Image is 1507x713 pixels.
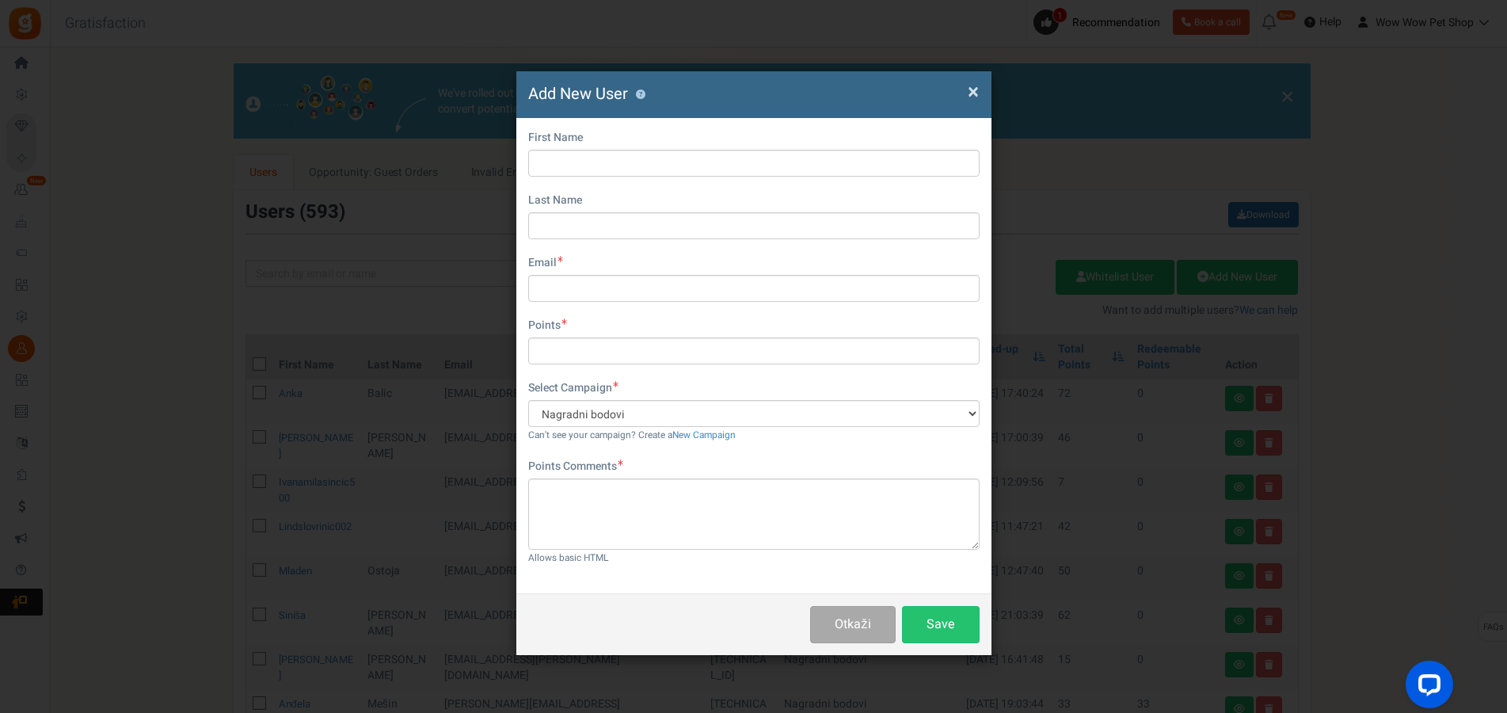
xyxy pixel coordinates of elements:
label: Email [528,255,563,271]
label: Last Name [528,193,582,208]
span: Add New User [528,82,628,105]
label: Points Comments [528,459,623,475]
span: × [968,77,979,107]
button: ? [636,90,646,100]
button: Otkaži [810,606,895,643]
small: Allows basic HTML [528,551,608,565]
label: Select Campaign [528,380,618,396]
label: First Name [528,130,583,146]
button: Save [902,606,980,643]
label: Points [528,318,567,334]
a: New Campaign [672,429,736,442]
small: Can't see your campaign? Create a [528,429,736,442]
